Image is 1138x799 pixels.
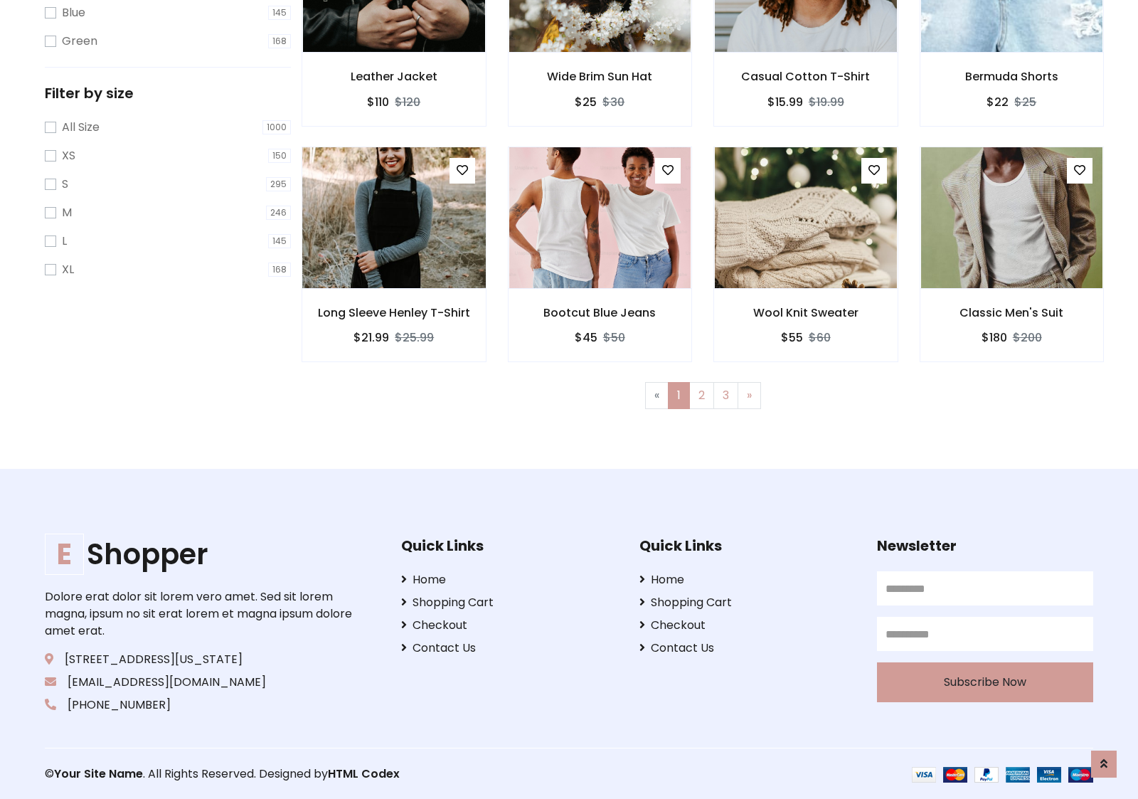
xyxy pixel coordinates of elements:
[639,571,856,588] a: Home
[602,94,624,110] del: $30
[268,6,291,20] span: 145
[45,534,84,575] span: E
[575,331,597,344] h6: $45
[62,204,72,221] label: M
[62,261,74,278] label: XL
[603,329,625,346] del: $50
[401,571,617,588] a: Home
[268,34,291,48] span: 168
[62,119,100,136] label: All Size
[395,94,420,110] del: $120
[302,70,486,83] h6: Leather Jacket
[45,537,356,571] h1: Shopper
[268,234,291,248] span: 145
[266,206,291,220] span: 246
[266,177,291,191] span: 295
[639,640,856,657] a: Contact Us
[401,537,617,554] h5: Quick Links
[982,331,1007,344] h6: $180
[268,263,291,277] span: 168
[45,537,356,571] a: EShopper
[401,640,617,657] a: Contact Us
[62,4,85,21] label: Blue
[987,95,1009,109] h6: $22
[328,766,400,782] a: HTML Codex
[747,387,752,403] span: »
[920,70,1104,83] h6: Bermuda Shorts
[302,306,486,319] h6: Long Sleeve Henley T-Shirt
[62,176,68,193] label: S
[45,697,356,714] p: [PHONE_NUMBER]
[45,588,356,640] p: Dolore erat dolor sit lorem vero amet. Sed sit lorem magna, ipsum no sit erat lorem et magna ipsu...
[713,382,738,409] a: 3
[45,85,291,102] h5: Filter by size
[401,594,617,611] a: Shopping Cart
[767,95,803,109] h6: $15.99
[714,70,898,83] h6: Casual Cotton T-Shirt
[781,331,803,344] h6: $55
[509,306,692,319] h6: Bootcut Blue Jeans
[353,331,389,344] h6: $21.99
[367,95,389,109] h6: $110
[45,674,356,691] p: [EMAIL_ADDRESS][DOMAIN_NAME]
[262,120,291,134] span: 1000
[62,147,75,164] label: XS
[395,329,434,346] del: $25.99
[714,306,898,319] h6: Wool Knit Sweater
[639,537,856,554] h5: Quick Links
[509,70,692,83] h6: Wide Brim Sun Hat
[809,329,831,346] del: $60
[639,617,856,634] a: Checkout
[639,594,856,611] a: Shopping Cart
[689,382,714,409] a: 2
[920,306,1104,319] h6: Classic Men's Suit
[877,537,1093,554] h5: Newsletter
[62,233,67,250] label: L
[45,766,569,783] p: © . All Rights Reserved. Designed by
[45,651,356,668] p: [STREET_ADDRESS][US_STATE]
[809,94,844,110] del: $19.99
[1014,94,1036,110] del: $25
[54,766,143,782] a: Your Site Name
[1013,329,1042,346] del: $200
[877,662,1093,702] button: Subscribe Now
[268,149,291,163] span: 150
[62,33,97,50] label: Green
[738,382,761,409] a: Next
[401,617,617,634] a: Checkout
[668,382,690,409] a: 1
[575,95,597,109] h6: $25
[312,382,1093,409] nav: Page navigation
